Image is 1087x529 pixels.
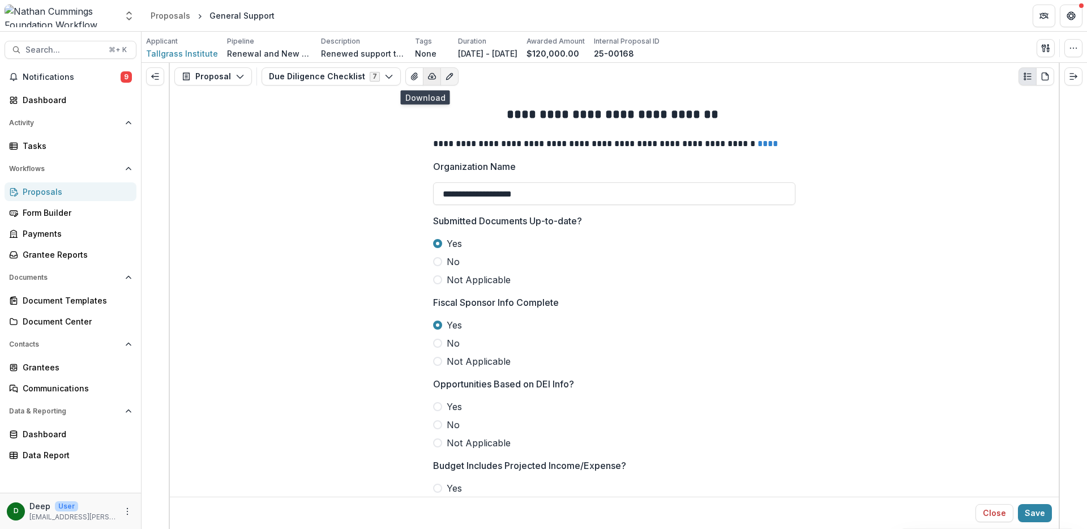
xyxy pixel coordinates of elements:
a: Tallgrass Institute [146,48,218,59]
p: Description [321,36,360,46]
a: Grantee Reports [5,245,136,264]
button: Search... [5,41,136,59]
span: Not Applicable [447,355,511,368]
div: Form Builder [23,207,127,219]
div: Document Templates [23,295,127,306]
a: Grantees [5,358,136,377]
span: No [447,336,460,350]
div: Deep [14,507,19,515]
p: Renewal and New Grants Pipeline [227,48,312,59]
button: View Attached Files [405,67,423,86]
div: Dashboard [23,94,127,106]
button: Open Contacts [5,335,136,353]
div: Payments [23,228,127,240]
button: Partners [1033,5,1055,27]
a: Form Builder [5,203,136,222]
button: Expand right [1064,67,1082,86]
a: Document Center [5,312,136,331]
p: Submitted Documents Up-to-date? [433,214,582,228]
p: Deep [29,500,50,512]
p: Applicant [146,36,178,46]
button: More [121,505,134,518]
a: Tasks [5,136,136,155]
div: Grantee Reports [23,249,127,261]
span: Notifications [23,72,121,82]
p: Tags [415,36,432,46]
span: Yes [447,318,462,332]
span: Search... [25,45,102,55]
div: Proposals [151,10,190,22]
div: Data Report [23,449,127,461]
a: Proposals [146,7,195,24]
p: Opportunities Based on DEI Info? [433,377,574,391]
p: Budget Includes Projected Income/Expense? [433,459,626,472]
button: Open Data & Reporting [5,402,136,420]
span: No [447,255,460,268]
button: Open Documents [5,268,136,287]
a: Proposals [5,182,136,201]
p: Renewed support to Tallgrass Institute, for its work to engage tribal leaders, institutional inve... [321,48,406,59]
p: Awarded Amount [527,36,585,46]
p: User [55,501,78,511]
button: Notifications9 [5,68,136,86]
div: Tasks [23,140,127,152]
nav: breadcrumb [146,7,279,24]
p: Internal Proposal ID [594,36,660,46]
div: ⌘ + K [106,44,129,56]
button: Get Help [1060,5,1082,27]
div: Dashboard [23,428,127,440]
button: Open Activity [5,114,136,132]
span: Documents [9,274,121,281]
div: Proposals [23,186,127,198]
span: Workflows [9,165,121,173]
p: Fiscal Sponsor Info Complete [433,296,559,309]
a: Data Report [5,446,136,464]
span: Not Applicable [447,436,511,450]
p: [DATE] - [DATE] [458,48,517,59]
p: 25-00168 [594,48,634,59]
span: Activity [9,119,121,127]
a: Document Templates [5,291,136,310]
button: Edit as form [440,67,459,86]
div: General Support [209,10,275,22]
button: Open Workflows [5,160,136,178]
button: Open entity switcher [121,5,137,27]
div: Communications [23,382,127,394]
a: Communications [5,379,136,398]
p: Organization Name [433,160,516,173]
div: Grantees [23,361,127,373]
button: Close [975,504,1013,522]
button: Plaintext view [1018,67,1037,86]
a: Payments [5,224,136,243]
span: 9 [121,71,132,83]
span: Contacts [9,340,121,348]
img: Nathan Cummings Foundation Workflow Sandbox logo [5,5,117,27]
div: Document Center [23,315,127,327]
a: Dashboard [5,91,136,109]
p: $120,000.00 [527,48,579,59]
span: Yes [447,400,462,413]
button: Expand left [146,67,164,86]
button: Save [1018,504,1052,522]
button: PDF view [1036,67,1054,86]
span: Data & Reporting [9,407,121,415]
p: Pipeline [227,36,254,46]
p: Duration [458,36,486,46]
span: Yes [447,237,462,250]
button: Due Diligence Checklist7 [262,67,401,86]
p: None [415,48,436,59]
span: No [447,418,460,432]
span: Yes [447,481,462,495]
button: Proposal [174,67,252,86]
a: Dashboard [5,425,136,443]
span: Not Applicable [447,273,511,287]
p: [EMAIL_ADDRESS][PERSON_NAME][DOMAIN_NAME] [29,512,116,522]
